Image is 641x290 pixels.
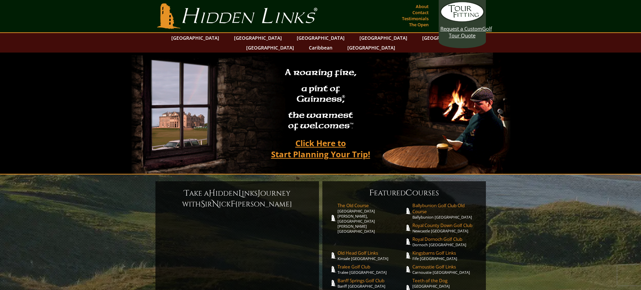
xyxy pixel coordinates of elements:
[209,188,215,199] span: H
[344,43,399,53] a: [GEOGRAPHIC_DATA]
[440,25,482,32] span: Request a Custom
[338,278,404,284] span: Banff Springs Golf Club
[440,2,484,39] a: Request a CustomGolf Tour Quote
[412,264,479,270] span: Carnoustie Golf Links
[412,236,479,247] a: Royal Dornoch Golf ClubDornoch [GEOGRAPHIC_DATA]
[412,202,479,215] span: Ballybunion Golf Club Old Course
[338,250,404,256] span: Old Head Golf Links
[369,188,374,198] span: F
[281,64,361,135] h2: A roaring fire, a pint of Guinness , the warmest of welcomes™.
[412,278,479,284] span: Teeth of the Dog
[412,264,479,275] a: Carnoustie Golf LinksCarnoustie [GEOGRAPHIC_DATA]
[264,135,377,162] a: Click Here toStart Planning Your Trip!
[407,20,430,29] a: The Open
[162,188,312,210] h6: ake a idden inks ourney with ir ick [PERSON_NAME]
[414,2,430,11] a: About
[305,43,336,53] a: Caribbean
[168,33,223,43] a: [GEOGRAPHIC_DATA]
[412,236,479,242] span: Royal Dornoch Golf Club
[338,264,404,270] span: Tralee Golf Club
[338,202,404,234] a: The Old Course[GEOGRAPHIC_DATA][PERSON_NAME], [GEOGRAPHIC_DATA][PERSON_NAME] [GEOGRAPHIC_DATA]
[338,202,404,208] span: The Old Course
[243,43,297,53] a: [GEOGRAPHIC_DATA]
[412,202,479,220] a: Ballybunion Golf Club Old CourseBallybunion [GEOGRAPHIC_DATA]
[338,278,404,289] a: Banff Springs Golf ClubBanff [GEOGRAPHIC_DATA]
[356,33,411,43] a: [GEOGRAPHIC_DATA]
[238,188,242,199] span: L
[184,188,189,199] span: T
[411,8,430,17] a: Contact
[231,33,285,43] a: [GEOGRAPHIC_DATA]
[231,199,235,210] span: F
[406,188,412,198] span: C
[412,250,479,261] a: Kingsbarns Golf LinksFife [GEOGRAPHIC_DATA]
[412,250,479,256] span: Kingsbarns Golf Links
[212,199,219,210] span: N
[412,222,479,233] a: Royal County Down Golf ClubNewcastle [GEOGRAPHIC_DATA]
[412,222,479,228] span: Royal County Down Golf Club
[201,199,205,210] span: S
[293,33,348,43] a: [GEOGRAPHIC_DATA]
[400,14,430,23] a: Testimonials
[329,188,479,198] h6: eatured ourses
[338,250,404,261] a: Old Head Golf LinksKinsale [GEOGRAPHIC_DATA]
[419,33,473,43] a: [GEOGRAPHIC_DATA]
[258,188,260,199] span: J
[338,264,404,275] a: Tralee Golf ClubTralee [GEOGRAPHIC_DATA]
